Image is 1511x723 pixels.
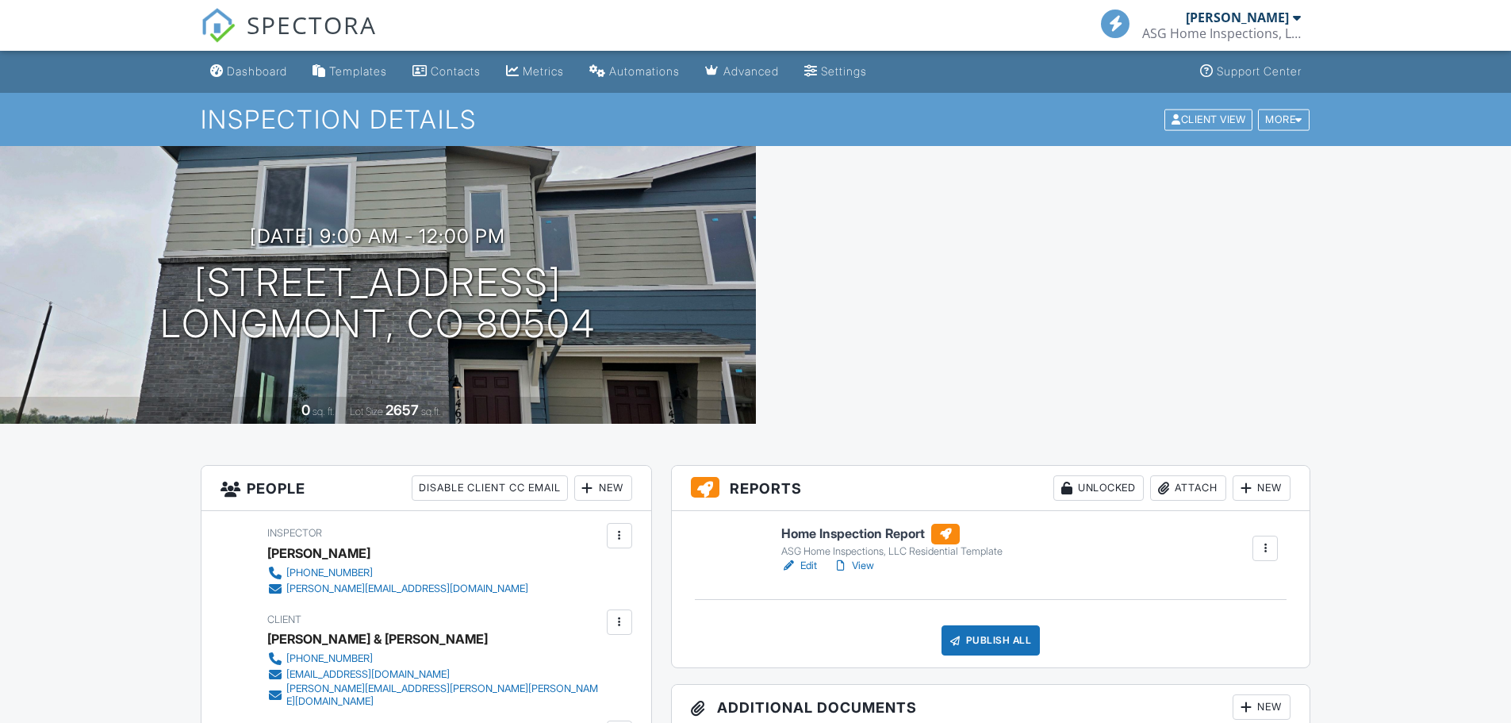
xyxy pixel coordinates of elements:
div: ASG Home Inspections, LLC Residential Template [781,545,1003,558]
a: Automations (Basic) [583,57,686,87]
div: Advanced [723,64,779,78]
span: Lot Size [350,406,383,417]
a: View [833,558,874,574]
h1: [STREET_ADDRESS] Longmont, CO 80504 [160,262,596,346]
div: 0 [301,402,310,418]
div: Attach [1150,475,1226,501]
a: Support Center [1194,57,1308,87]
div: Automations [609,64,680,78]
div: [PERSON_NAME][EMAIL_ADDRESS][DOMAIN_NAME] [286,583,528,595]
div: Disable Client CC Email [412,475,568,501]
a: Home Inspection Report ASG Home Inspections, LLC Residential Template [781,524,1003,559]
a: SPECTORA [201,21,377,55]
span: SPECTORA [247,8,377,41]
a: Client View [1163,113,1256,125]
img: The Best Home Inspection Software - Spectora [201,8,236,43]
h3: [DATE] 9:00 am - 12:00 pm [250,225,505,247]
h3: People [201,466,651,511]
span: sq. ft. [313,406,335,417]
div: [PHONE_NUMBER] [286,652,373,665]
a: [EMAIL_ADDRESS][DOMAIN_NAME] [267,667,603,683]
div: Support Center [1217,64,1302,78]
div: New [1233,694,1290,720]
a: Dashboard [204,57,293,87]
span: sq.ft. [421,406,441,417]
a: Settings [798,57,873,87]
div: Dashboard [227,64,287,78]
a: [PHONE_NUMBER] [267,565,528,581]
div: [PERSON_NAME][EMAIL_ADDRESS][PERSON_NAME][PERSON_NAME][DOMAIN_NAME] [286,683,603,708]
div: Metrics [523,64,564,78]
h1: Inspection Details [201,106,1311,133]
div: [PERSON_NAME] [267,541,370,565]
div: Templates [329,64,387,78]
a: Templates [306,57,393,87]
div: Publish All [941,625,1041,656]
div: Settings [821,64,867,78]
h6: Home Inspection Report [781,524,1003,544]
div: 2657 [385,402,419,418]
span: Client [267,613,301,625]
a: [PERSON_NAME][EMAIL_ADDRESS][PERSON_NAME][PERSON_NAME][DOMAIN_NAME] [267,683,603,708]
a: Edit [781,558,817,574]
span: Inspector [267,527,322,539]
div: Client View [1164,109,1252,130]
div: Unlocked [1053,475,1144,501]
div: [PERSON_NAME] & [PERSON_NAME] [267,627,488,651]
div: [EMAIL_ADDRESS][DOMAIN_NAME] [286,668,450,681]
a: [PHONE_NUMBER] [267,651,603,667]
div: [PHONE_NUMBER] [286,567,373,579]
h3: Reports [672,466,1310,511]
div: New [1233,475,1290,501]
a: [PERSON_NAME][EMAIL_ADDRESS][DOMAIN_NAME] [267,581,528,597]
div: More [1258,109,1310,130]
div: [PERSON_NAME] [1186,10,1289,25]
a: Advanced [699,57,785,87]
a: Contacts [406,57,487,87]
div: ASG Home Inspections, LLC [1142,25,1301,41]
a: Metrics [500,57,570,87]
div: Contacts [431,64,481,78]
div: New [574,475,632,501]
